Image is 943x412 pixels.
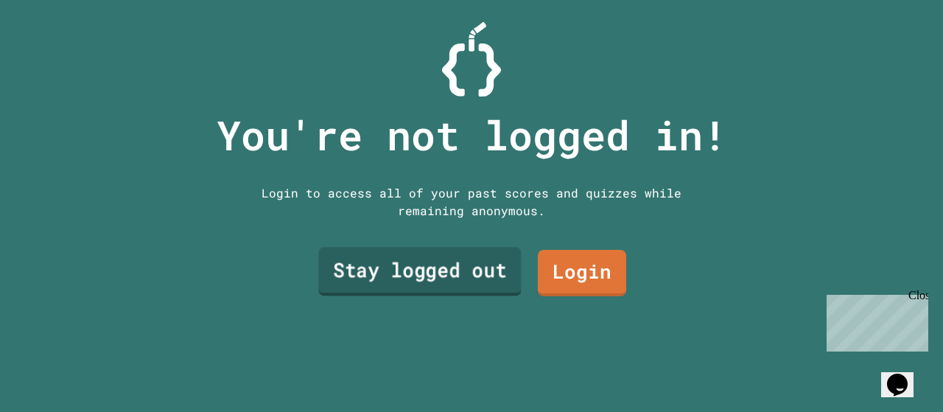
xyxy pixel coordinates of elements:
[250,184,693,220] div: Login to access all of your past scores and quizzes while remaining anonymous.
[6,6,102,94] div: Chat with us now!Close
[318,248,521,296] a: Stay logged out
[881,353,928,397] iframe: chat widget
[442,22,501,97] img: Logo.svg
[821,289,928,352] iframe: chat widget
[217,105,727,166] p: You're not logged in!
[538,250,626,296] a: Login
